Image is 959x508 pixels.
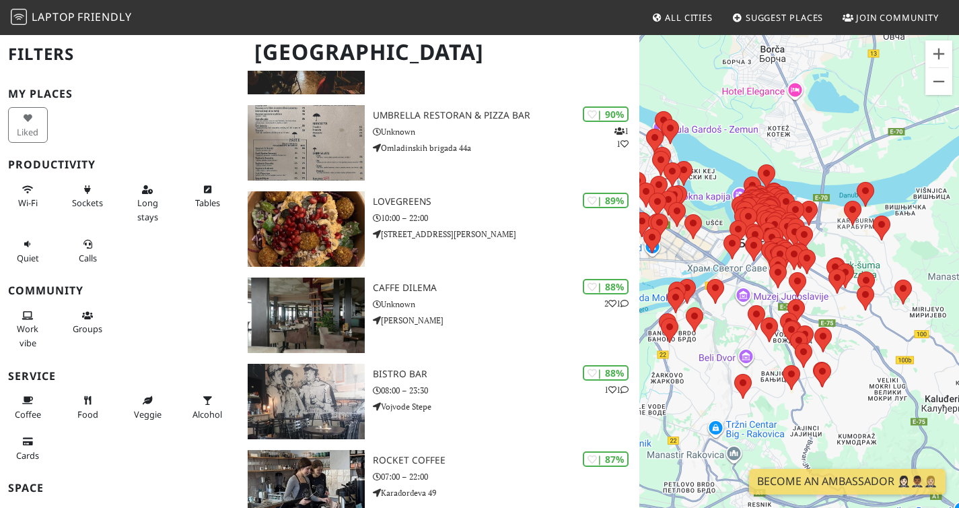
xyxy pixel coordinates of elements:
span: All Cities [665,11,713,24]
span: Stable Wi-Fi [18,197,38,209]
span: Long stays [137,197,158,222]
div: | 87% [583,451,629,467]
button: Long stays [128,179,168,228]
img: Caffe Dilema [248,278,365,353]
p: 2 1 [604,297,629,310]
span: People working [17,323,38,348]
p: [STREET_ADDRESS][PERSON_NAME] [373,228,639,241]
a: All Cities [646,5,718,30]
p: Karađorđeva 49 [373,486,639,499]
p: Unknown [373,125,639,138]
span: Video/audio calls [79,252,97,264]
span: Group tables [73,323,102,335]
span: Laptop [32,9,75,24]
button: Coffee [8,389,48,425]
h3: Productivity [8,158,232,171]
button: Quiet [8,233,48,269]
h3: My Places [8,88,232,100]
a: LoveGreens | 89% LoveGreens 10:00 – 22:00 [STREET_ADDRESS][PERSON_NAME] [240,191,639,267]
h3: Space [8,482,232,495]
span: Friendly [77,9,131,24]
h3: Rocket Coffee [373,455,639,466]
p: 10:00 – 22:00 [373,212,639,224]
h2: Filters [8,34,232,75]
button: Veggie [128,389,168,425]
a: Caffe Dilema | 88% 21 Caffe Dilema Unknown [PERSON_NAME] [240,278,639,353]
button: Groups [68,305,108,340]
p: 1 1 [604,383,629,396]
p: Omladinskih brigada 44a [373,141,639,154]
button: Food [68,389,108,425]
a: Suggest Places [727,5,829,30]
h3: Community [8,284,232,297]
span: Credit cards [16,449,39,462]
button: Zoom in [925,40,952,67]
p: [PERSON_NAME] [373,314,639,327]
p: 08:00 – 23:30 [373,384,639,397]
span: Veggie [134,408,162,420]
a: Bistro bar | 88% 11 Bistro bar 08:00 – 23:30 Vojvode Stepe [240,364,639,439]
span: Coffee [15,408,41,420]
button: Calls [68,233,108,269]
img: LaptopFriendly [11,9,27,25]
h3: LoveGreens [373,196,639,208]
span: Food [77,408,98,420]
h3: Bistro bar [373,369,639,380]
img: Umbrella restoran & pizza bar [248,105,365,181]
a: LaptopFriendly LaptopFriendly [11,6,132,30]
h3: Caffe Dilema [373,282,639,294]
span: Alcohol [192,408,222,420]
button: Wi-Fi [8,179,48,214]
div: | 89% [583,193,629,208]
button: Zoom out [925,68,952,95]
p: Unknown [373,298,639,311]
div: | 90% [583,106,629,122]
span: Join Community [856,11,939,24]
span: Quiet [17,252,39,264]
h3: Service [8,370,232,383]
h3: Umbrella restoran & pizza bar [373,110,639,121]
div: | 88% [583,279,629,294]
a: Join Community [837,5,944,30]
button: Alcohol [188,389,227,425]
button: Work vibe [8,305,48,354]
span: Suggest Places [746,11,824,24]
button: Sockets [68,179,108,214]
p: 07:00 – 22:00 [373,470,639,483]
p: 1 1 [614,125,629,150]
span: Power sockets [72,197,103,209]
a: Umbrella restoran & pizza bar | 90% 11 Umbrella restoran & pizza bar Unknown Omladinskih brigada 44a [240,105,639,181]
p: Vojvode Stepe [373,400,639,413]
button: Cards [8,431,48,466]
h1: [GEOGRAPHIC_DATA] [244,34,637,71]
div: | 88% [583,365,629,381]
button: Tables [188,179,227,214]
img: Bistro bar [248,364,365,439]
span: Work-friendly tables [195,197,220,209]
img: LoveGreens [248,191,365,267]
